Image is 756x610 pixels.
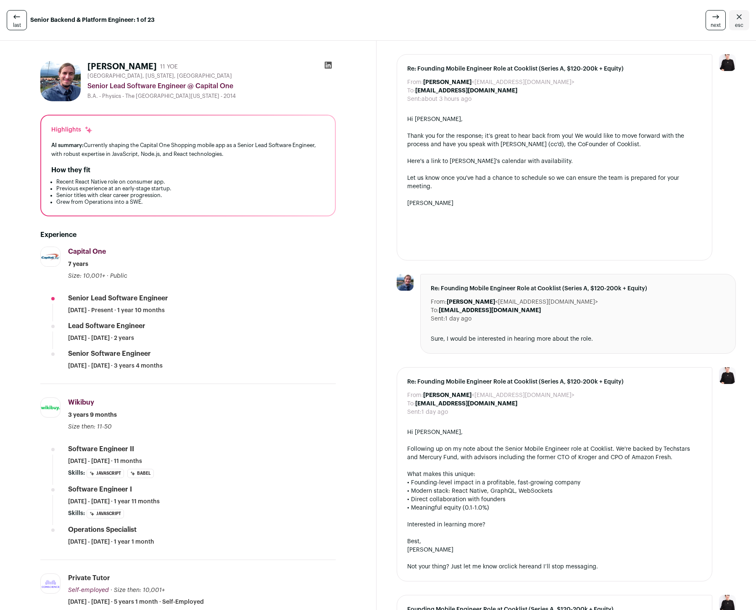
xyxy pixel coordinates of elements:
dd: 1 day ago [445,315,472,323]
div: Operations Specialist [68,525,137,534]
dd: <[EMAIL_ADDRESS][DOMAIN_NAME]> [423,78,574,87]
span: [DATE] - [DATE] · 3 years 4 months [68,362,163,370]
dd: 1 day ago [421,408,448,416]
div: Lead Software Engineer [68,321,145,331]
div: Sure, I would be interested in hearing more about the role. [431,335,725,343]
dt: From: [431,298,447,306]
div: Currently shaping the Capital One Shopping mobile app as a Senior Lead Software Engineer, with ro... [51,141,325,158]
div: Software Engineer I [68,485,132,494]
span: Wikibuy [68,399,94,406]
span: 3 years 9 months [68,411,117,419]
h1: [PERSON_NAME] [87,61,157,73]
span: Skills: [68,469,85,477]
img: 9240684-medium_jpg [719,54,736,71]
span: [DATE] - [DATE] · 5 years 1 month · Self-Employed [68,598,204,606]
dt: Sent: [407,408,421,416]
b: [PERSON_NAME] [447,299,495,305]
dt: To: [407,87,415,95]
div: Software Engineer II [68,444,134,454]
span: [GEOGRAPHIC_DATA], [US_STATE], [GEOGRAPHIC_DATA] [87,73,232,79]
span: Re: Founding Mobile Engineer Role at Cooklist (Series A, $120-200k + Equity) [407,65,702,73]
img: c9ae4b0cd7894ed67f1a21f151a1a12ef8c2b89266563a4bc8fa2b2bf0f4add0.png [41,405,60,410]
div: Private Tutor [68,573,110,583]
span: Re: Founding Mobile Engineer Role at Cooklist (Series A, $120-200k + Equity) [407,378,702,386]
span: Self-employed [68,587,109,593]
div: Senior Lead Software Engineer @ Capital One [87,81,336,91]
span: [DATE] - [DATE] · 1 year 11 months [68,497,160,506]
b: [EMAIL_ADDRESS][DOMAIN_NAME] [415,401,517,407]
div: Senior Lead Software Engineer [68,294,168,303]
li: Babel [127,469,154,478]
h2: How they fit [51,165,90,175]
div: [PERSON_NAME] [407,199,702,208]
span: esc [735,22,743,29]
span: AI summary: [51,142,84,148]
span: last [13,22,21,29]
span: next [711,22,721,29]
dt: Sent: [431,315,445,323]
li: Previous experience at an early-stage startup. [56,185,325,192]
div: B.A. - Physics - The [GEOGRAPHIC_DATA][US_STATE] - 2014 [87,93,336,100]
div: Hi [PERSON_NAME], [407,115,702,124]
img: 6fe939a3c3794226d3dc5662d61e8fbf0da2443d5a73a002414022a82b350a58.jpg [40,61,81,101]
a: click here [504,564,531,570]
a: Here's a link to [PERSON_NAME]'s calendar with availability. [407,158,573,164]
span: Public [110,273,127,279]
div: Hi [PERSON_NAME], Following up on my note about the Senior Mobile Engineer role at Cooklist. We'r... [407,428,702,571]
dd: <[EMAIL_ADDRESS][DOMAIN_NAME]> [423,391,574,400]
li: Recent React Native role on consumer app. [56,179,325,185]
b: [EMAIL_ADDRESS][DOMAIN_NAME] [439,308,541,313]
dt: From: [407,78,423,87]
li: Senior titles with clear career progression. [56,192,325,199]
dt: Sent: [407,95,421,103]
b: [PERSON_NAME] [423,392,472,398]
b: [EMAIL_ADDRESS][DOMAIN_NAME] [415,88,517,94]
span: [DATE] - [DATE] · 11 months [68,457,142,465]
div: Let us know once you've had a chance to schedule so we can ensure the team is prepared for your m... [407,174,702,191]
span: Size: 10,001+ [68,273,105,279]
div: Senior Software Engineer [68,349,151,358]
span: Size then: 11-50 [68,424,112,430]
img: 6fe939a3c3794226d3dc5662d61e8fbf0da2443d5a73a002414022a82b350a58.jpg [397,274,414,291]
li: Grew from Operations into a SWE. [56,199,325,205]
span: [DATE] - Present · 1 year 10 months [68,306,165,315]
img: 24b4cd1a14005e1eb0453b1a75ab48f7ab5ae425408ff78ab99c55fada566dcb.jpg [41,247,60,266]
span: Skills: [68,509,85,518]
div: Highlights [51,126,93,134]
strong: Senior Backend & Platform Engineer: 1 of 23 [30,16,155,24]
dt: To: [431,306,439,315]
span: [DATE] - [DATE] · 1 year 1 month [68,538,154,546]
a: next [706,10,726,30]
dt: To: [407,400,415,408]
li: JavaScript [87,509,124,518]
dd: <[EMAIL_ADDRESS][DOMAIN_NAME]> [447,298,598,306]
div: Thank you for the response; it’s great to hear back from you! We would like to move forward with ... [407,132,702,149]
img: 5e6099f73af37413a50376f21dcaccac6dc6c6f513d740031734ef45053dbedc.png [41,578,60,589]
span: 7 years [68,260,88,268]
dd: about 3 hours ago [421,95,472,103]
span: Capital One [68,248,106,255]
span: [DATE] - [DATE] · 2 years [68,334,134,342]
img: 9240684-medium_jpg [719,367,736,384]
div: 11 YOE [160,63,178,71]
a: Close [729,10,749,30]
h2: Experience [40,230,336,240]
span: · Size then: 10,001+ [111,587,165,593]
a: last [7,10,27,30]
span: · [107,272,108,280]
li: JavaScript [87,469,124,478]
dt: From: [407,391,423,400]
b: [PERSON_NAME] [423,79,472,85]
span: Re: Founding Mobile Engineer Role at Cooklist (Series A, $120-200k + Equity) [431,284,725,293]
